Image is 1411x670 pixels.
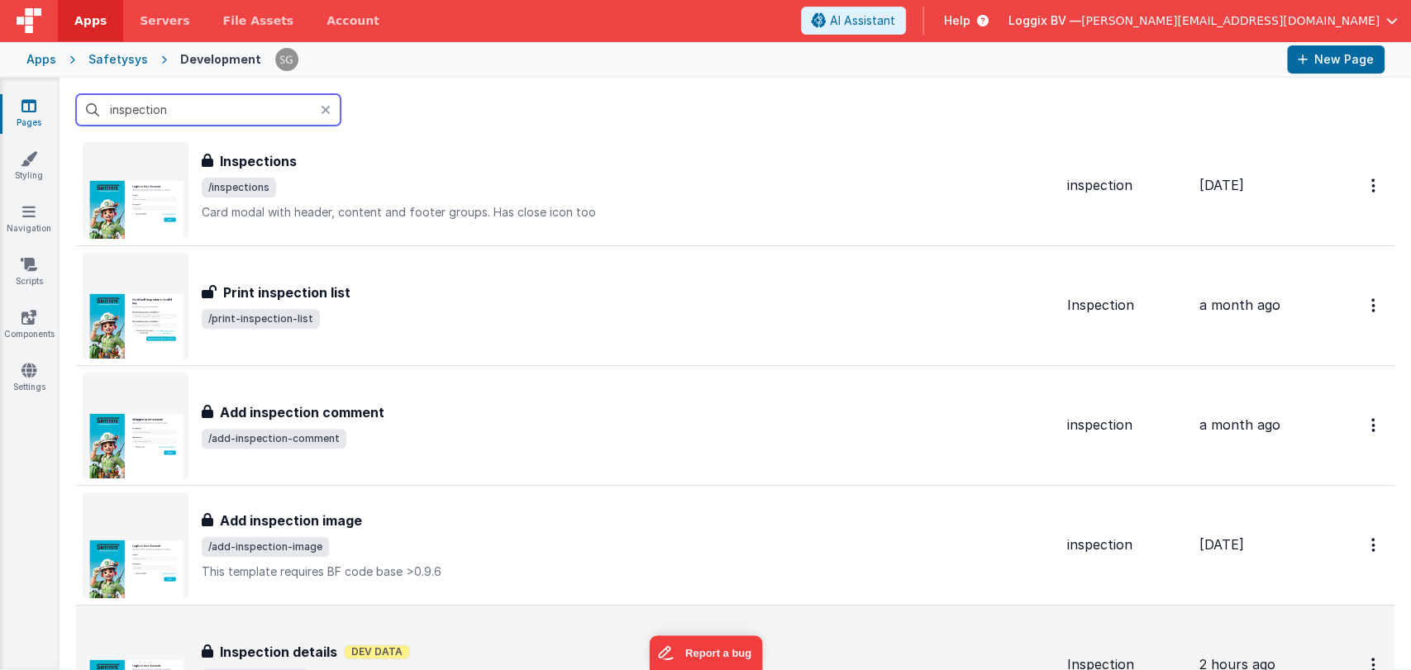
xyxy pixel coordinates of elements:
span: Dev Data [344,644,410,659]
span: Servers [140,12,189,29]
button: Options [1361,408,1388,442]
div: inspection [1067,535,1186,554]
span: [PERSON_NAME][EMAIL_ADDRESS][DOMAIN_NAME] [1081,12,1380,29]
input: Search pages, id's ... [76,94,341,126]
button: Options [1361,169,1388,202]
span: /add-inspection-comment [202,429,346,449]
div: Inspection [1067,296,1186,315]
button: AI Assistant [801,7,906,35]
span: [DATE] [1199,536,1244,553]
p: Card modal with header, content and footer groups. Has close icon too [202,204,1054,221]
span: a month ago [1199,416,1280,433]
div: Safetysys [88,51,148,68]
h3: Print inspection list [223,283,350,302]
iframe: Marker.io feedback button [649,635,762,670]
span: /inspections [202,178,276,197]
div: inspection [1067,176,1186,195]
span: /print-inspection-list [202,309,320,329]
div: Apps [26,51,56,68]
p: This template requires BF code base >0.9.6 [202,563,1054,580]
div: inspection [1067,416,1186,435]
h3: Add inspection image [220,511,362,530]
div: Development [180,51,261,68]
span: Help [944,12,970,29]
button: Options [1361,288,1388,322]
button: Options [1361,528,1388,562]
span: a month ago [1199,297,1280,313]
span: Loggix BV — [1008,12,1081,29]
span: /add-inspection-image [202,537,329,557]
span: Apps [74,12,107,29]
h3: Add inspection comment [220,402,384,422]
button: Loggix BV — [PERSON_NAME][EMAIL_ADDRESS][DOMAIN_NAME] [1008,12,1398,29]
img: 385c22c1e7ebf23f884cbf6fb2c72b80 [275,48,298,71]
button: New Page [1287,45,1385,74]
span: [DATE] [1199,177,1244,193]
span: AI Assistant [830,12,895,29]
h3: Inspection details [220,642,337,662]
h3: Inspections [220,151,297,171]
span: File Assets [223,12,294,29]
